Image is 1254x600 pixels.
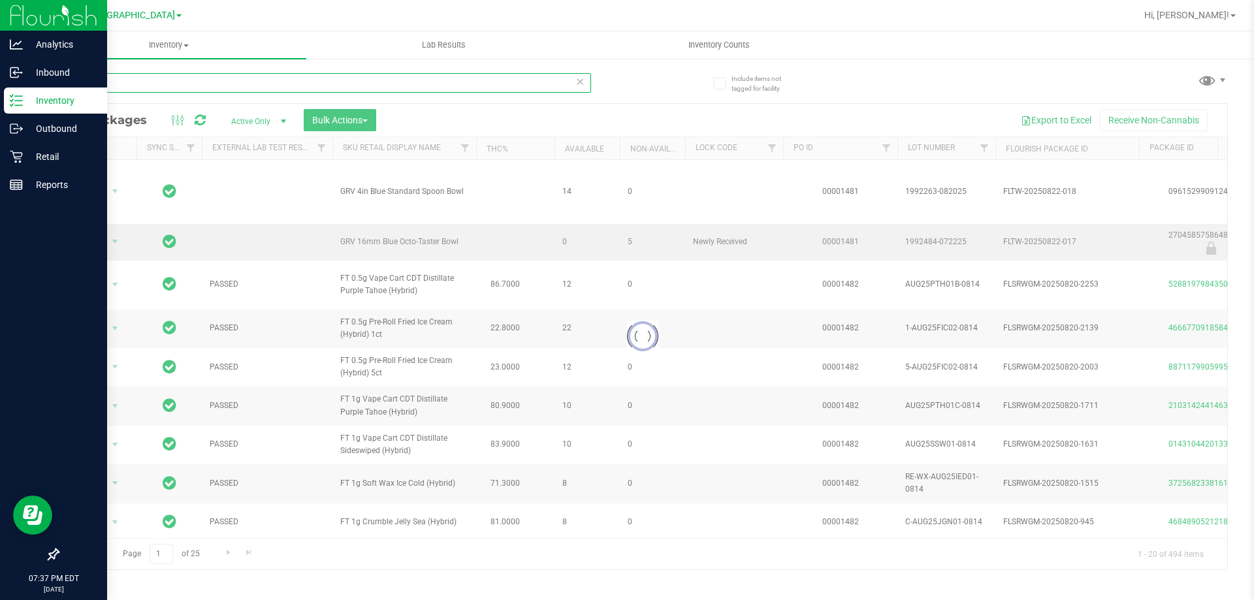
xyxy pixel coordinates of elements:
[671,39,767,51] span: Inventory Counts
[10,94,23,107] inline-svg: Inventory
[31,39,306,51] span: Inventory
[10,150,23,163] inline-svg: Retail
[23,37,101,52] p: Analytics
[6,573,101,584] p: 07:37 PM EDT
[23,149,101,165] p: Retail
[23,65,101,80] p: Inbound
[86,10,175,21] span: [GEOGRAPHIC_DATA]
[57,73,591,93] input: Search Package ID, Item Name, SKU, Lot or Part Number...
[731,74,797,93] span: Include items not tagged for facility
[575,73,585,90] span: Clear
[1144,10,1229,20] span: Hi, [PERSON_NAME]!
[23,121,101,136] p: Outbound
[23,177,101,193] p: Reports
[581,31,856,59] a: Inventory Counts
[404,39,483,51] span: Lab Results
[23,93,101,108] p: Inventory
[10,66,23,79] inline-svg: Inbound
[10,122,23,135] inline-svg: Outbound
[10,38,23,51] inline-svg: Analytics
[31,31,306,59] a: Inventory
[13,496,52,535] iframe: Resource center
[6,584,101,594] p: [DATE]
[10,178,23,191] inline-svg: Reports
[306,31,581,59] a: Lab Results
